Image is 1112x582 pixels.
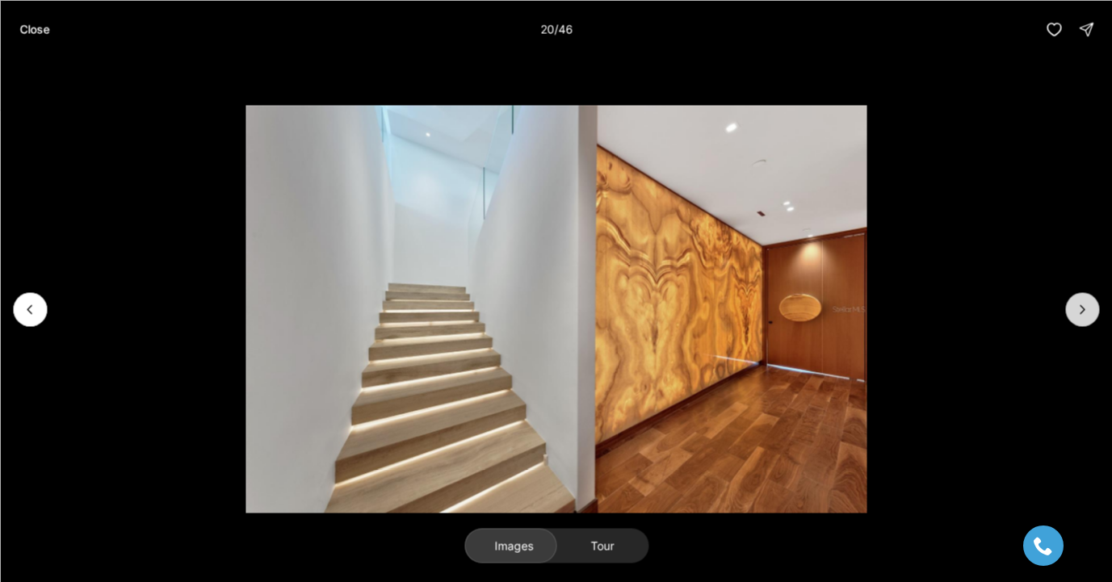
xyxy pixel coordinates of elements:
p: Close [19,23,49,36]
button: Images [464,528,556,563]
button: Close [10,13,59,45]
button: Previous slide [13,292,47,326]
button: Tour [556,528,648,563]
button: Next slide [1065,292,1099,326]
p: 20 / 46 [540,22,573,36]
